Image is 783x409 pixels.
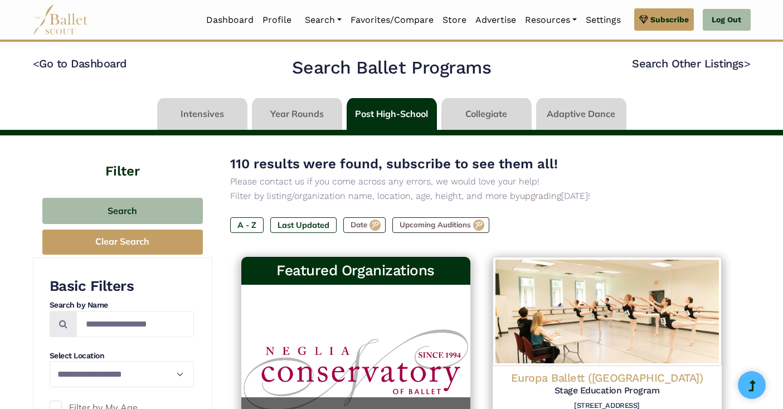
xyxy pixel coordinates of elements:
[258,8,296,32] a: Profile
[346,8,438,32] a: Favorites/Compare
[230,217,264,233] label: A - Z
[493,257,722,366] img: Logo
[230,174,733,189] p: Please contact us if you come across any errors, we would love your help!
[33,135,212,181] h4: Filter
[33,57,127,70] a: <Go to Dashboard
[438,8,471,32] a: Store
[50,350,194,362] h4: Select Location
[300,8,346,32] a: Search
[76,311,194,337] input: Search by names...
[392,217,489,233] label: Upcoming Auditions
[744,56,751,70] code: >
[50,277,194,296] h3: Basic Filters
[502,385,713,397] h5: Stage Education Program
[703,9,750,31] a: Log Out
[42,230,203,255] button: Clear Search
[155,98,250,130] li: Intensives
[230,189,733,203] p: Filter by listing/organization name, location, age, height, and more by [DATE]!
[343,217,386,233] label: Date
[202,8,258,32] a: Dashboard
[634,8,694,31] a: Subscribe
[250,98,344,130] li: Year Rounds
[50,300,194,311] h4: Search by Name
[292,56,491,80] h2: Search Ballet Programs
[344,98,439,130] li: Post High-School
[534,98,629,130] li: Adaptive Dance
[230,156,558,172] span: 110 results were found, subscribe to see them all!
[639,13,648,26] img: gem.svg
[42,198,203,224] button: Search
[632,57,750,70] a: Search Other Listings>
[439,98,534,130] li: Collegiate
[650,13,689,26] span: Subscribe
[521,8,581,32] a: Resources
[581,8,625,32] a: Settings
[520,191,561,201] a: upgrading
[33,56,40,70] code: <
[250,261,461,280] h3: Featured Organizations
[270,217,337,233] label: Last Updated
[471,8,521,32] a: Advertise
[502,371,713,385] h4: Europa Ballett ([GEOGRAPHIC_DATA])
